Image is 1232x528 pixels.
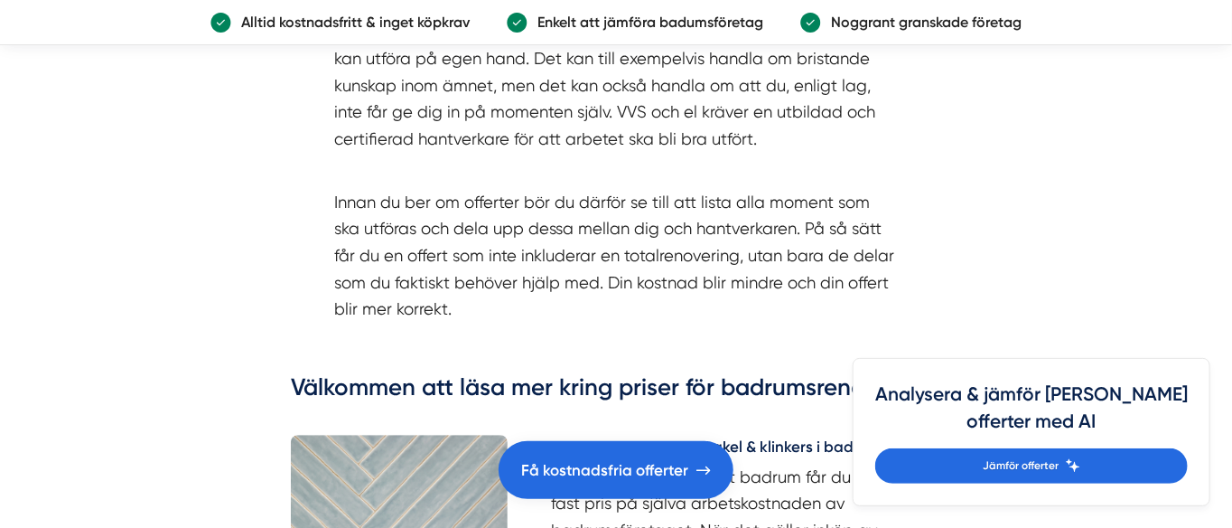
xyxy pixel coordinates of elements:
a: Få kostnadsfria offerter [499,441,733,499]
a: Jämför offerter [875,448,1188,484]
span: Jämför offerter [983,457,1059,475]
p: Enkelt att jämföra badumsföretag [527,11,764,33]
p: Noggrant granskade företag [821,11,1022,33]
h3: Välkommen att läsa mer kring priser för badrumsrenovering! [291,372,941,413]
p: Innan du ber om offerter bör du därför se till att lista alla moment som ska utföras och dela upp... [334,162,898,323]
h4: Analysera & jämför [PERSON_NAME] offerter med AI [875,381,1188,448]
a: Vad är kostnaden för kakel & klinkers i badrum [551,435,941,464]
span: Få kostnadsfria offerter [522,458,689,483]
p: Alltid kostnadsfritt & inget köpkrav [231,11,471,33]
